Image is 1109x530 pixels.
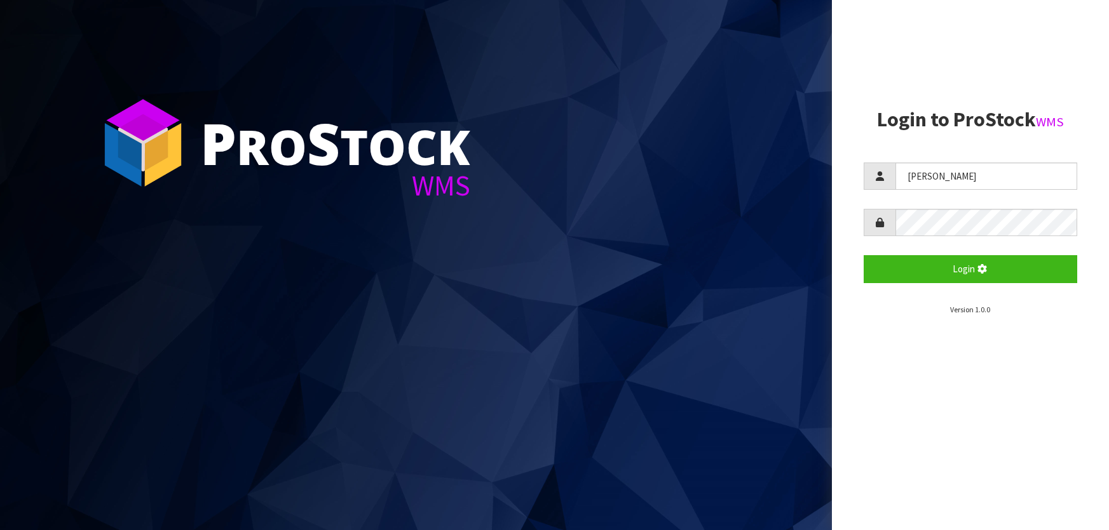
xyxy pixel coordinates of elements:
div: WMS [200,171,470,200]
button: Login [864,255,1077,282]
div: ro tock [200,114,470,171]
span: S [307,104,340,182]
small: Version 1.0.0 [950,305,990,314]
input: Username [895,162,1077,190]
span: P [200,104,236,182]
small: WMS [1036,114,1064,130]
h2: Login to ProStock [864,109,1077,131]
img: ProStock Cube [95,95,191,190]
